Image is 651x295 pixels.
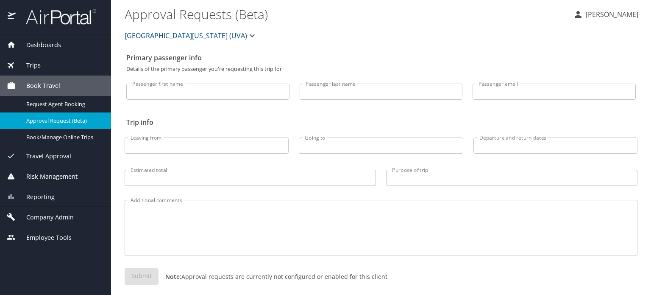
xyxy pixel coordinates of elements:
[8,8,17,25] img: icon-airportal.png
[16,152,71,161] span: Travel Approval
[26,133,101,141] span: Book/Manage Online Trips
[17,8,96,25] img: airportal-logo.png
[126,51,636,65] h2: Primary passenger info
[126,115,636,129] h2: Trip info
[16,172,78,181] span: Risk Management
[126,66,636,72] p: Details of the primary passenger you're requesting this trip for
[125,30,247,42] span: [GEOGRAPHIC_DATA][US_STATE] (UVA)
[583,9,638,20] p: [PERSON_NAME]
[121,27,261,44] button: [GEOGRAPHIC_DATA][US_STATE] (UVA)
[570,7,642,22] button: [PERSON_NAME]
[16,233,72,242] span: Employee Tools
[16,40,61,50] span: Dashboards
[16,61,41,70] span: Trips
[16,81,60,90] span: Book Travel
[16,192,55,202] span: Reporting
[125,1,566,27] h1: Approval Requests (Beta)
[16,213,74,222] span: Company Admin
[26,100,101,108] span: Request Agent Booking
[159,272,387,281] p: Approval requests are currently not configured or enabled for this client
[165,273,181,281] strong: Note:
[26,117,101,125] span: Approval Request (Beta)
